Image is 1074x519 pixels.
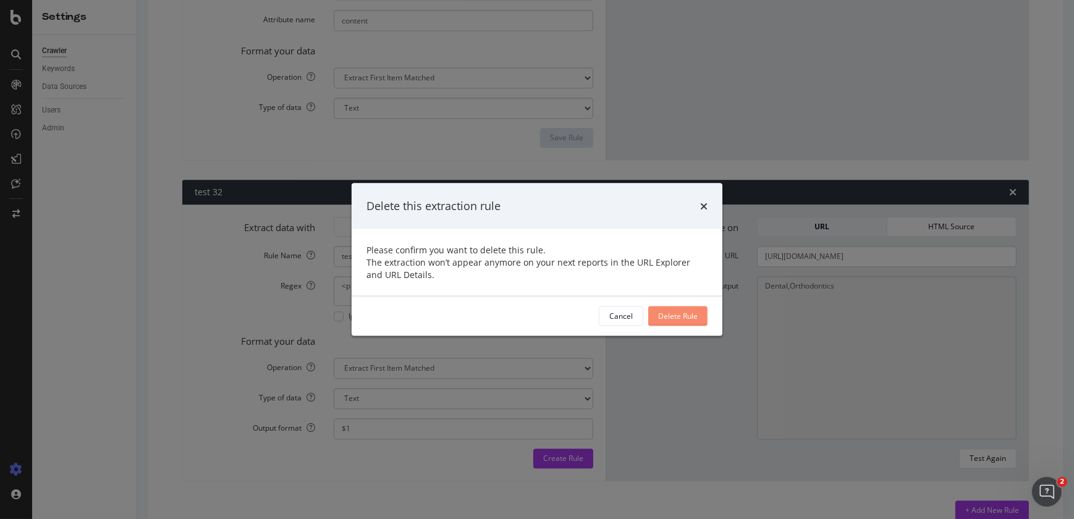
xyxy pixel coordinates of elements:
[1032,477,1062,507] iframe: Intercom live chat
[658,311,698,321] div: Delete Rule
[599,306,643,326] button: Cancel
[700,198,708,214] div: times
[366,243,708,281] div: Please confirm you want to delete this rule. The extraction won’t appear anymore on your next rep...
[648,306,708,326] button: Delete Rule
[609,311,633,321] div: Cancel
[366,198,501,214] div: Delete this extraction rule
[352,184,722,336] div: modal
[1057,477,1067,487] span: 2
